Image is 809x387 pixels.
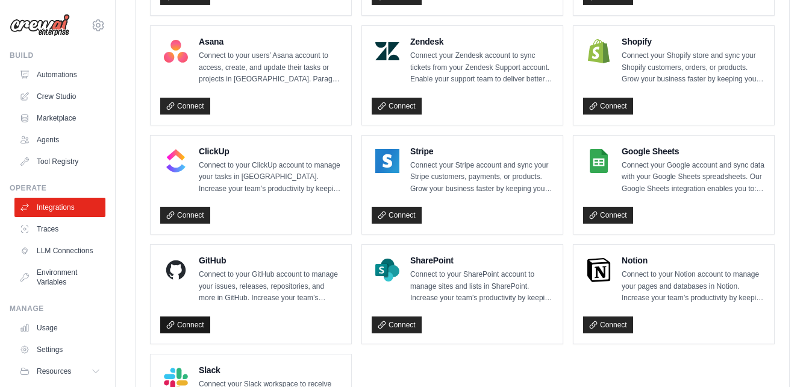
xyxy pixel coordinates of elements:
[199,145,342,157] h4: ClickUp
[622,269,764,304] p: Connect to your Notion account to manage your pages and databases in Notion. Increase your team’s...
[587,149,611,173] img: Google Sheets Logo
[622,254,764,266] h4: Notion
[14,362,105,381] button: Resources
[372,98,422,115] a: Connect
[164,258,188,282] img: GitHub Logo
[372,316,422,333] a: Connect
[14,87,105,106] a: Crew Studio
[375,39,399,63] img: Zendesk Logo
[10,51,105,60] div: Build
[583,207,633,224] a: Connect
[199,36,342,48] h4: Asana
[160,207,210,224] a: Connect
[410,160,553,195] p: Connect your Stripe account and sync your Stripe customers, payments, or products. Grow your busi...
[14,318,105,338] a: Usage
[622,145,764,157] h4: Google Sheets
[622,160,764,195] p: Connect your Google account and sync data with your Google Sheets spreadsheets. Our Google Sheets...
[14,65,105,84] a: Automations
[164,149,188,173] img: ClickUp Logo
[10,183,105,193] div: Operate
[14,219,105,239] a: Traces
[14,340,105,359] a: Settings
[14,130,105,149] a: Agents
[14,152,105,171] a: Tool Registry
[14,198,105,217] a: Integrations
[372,207,422,224] a: Connect
[199,50,342,86] p: Connect to your users’ Asana account to access, create, and update their tasks or projects in [GE...
[164,39,188,63] img: Asana Logo
[199,269,342,304] p: Connect to your GitHub account to manage your issues, releases, repositories, and more in GitHub....
[14,263,105,292] a: Environment Variables
[622,50,764,86] p: Connect your Shopify store and sync your Shopify customers, orders, or products. Grow your busine...
[410,50,553,86] p: Connect your Zendesk account to sync tickets from your Zendesk Support account. Enable your suppo...
[160,316,210,333] a: Connect
[199,254,342,266] h4: GitHub
[410,36,553,48] h4: Zendesk
[10,304,105,313] div: Manage
[583,316,633,333] a: Connect
[375,149,399,173] img: Stripe Logo
[622,36,764,48] h4: Shopify
[199,160,342,195] p: Connect to your ClickUp account to manage your tasks in [GEOGRAPHIC_DATA]. Increase your team’s p...
[14,241,105,260] a: LLM Connections
[410,254,553,266] h4: SharePoint
[37,367,71,376] span: Resources
[375,258,399,282] img: SharePoint Logo
[583,98,633,115] a: Connect
[587,258,611,282] img: Notion Logo
[10,14,70,37] img: Logo
[199,364,342,376] h4: Slack
[410,269,553,304] p: Connect to your SharePoint account to manage sites and lists in SharePoint. Increase your team’s ...
[587,39,611,63] img: Shopify Logo
[160,98,210,115] a: Connect
[14,109,105,128] a: Marketplace
[410,145,553,157] h4: Stripe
